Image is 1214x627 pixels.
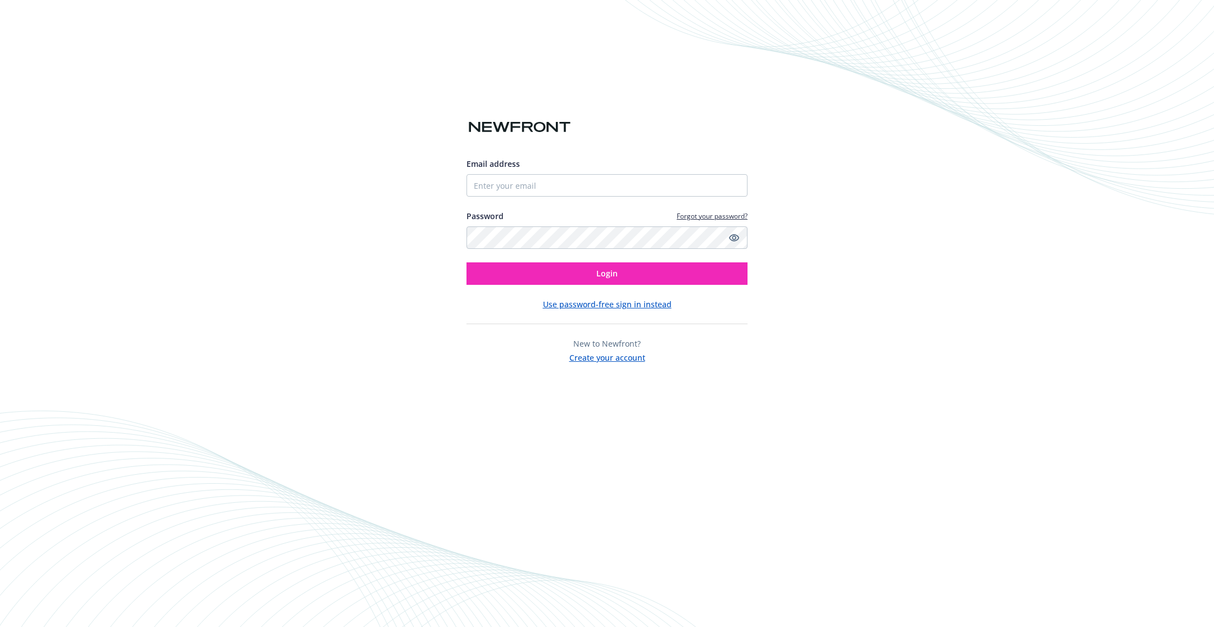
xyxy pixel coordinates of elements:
[569,349,645,364] button: Create your account
[466,117,573,137] img: Newfront logo
[573,338,641,349] span: New to Newfront?
[677,211,748,221] a: Forgot your password?
[466,226,748,249] input: Enter your password
[466,262,748,285] button: Login
[466,174,748,197] input: Enter your email
[466,158,520,169] span: Email address
[466,210,504,222] label: Password
[727,231,741,244] a: Show password
[596,268,618,279] span: Login
[543,298,672,310] button: Use password-free sign in instead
